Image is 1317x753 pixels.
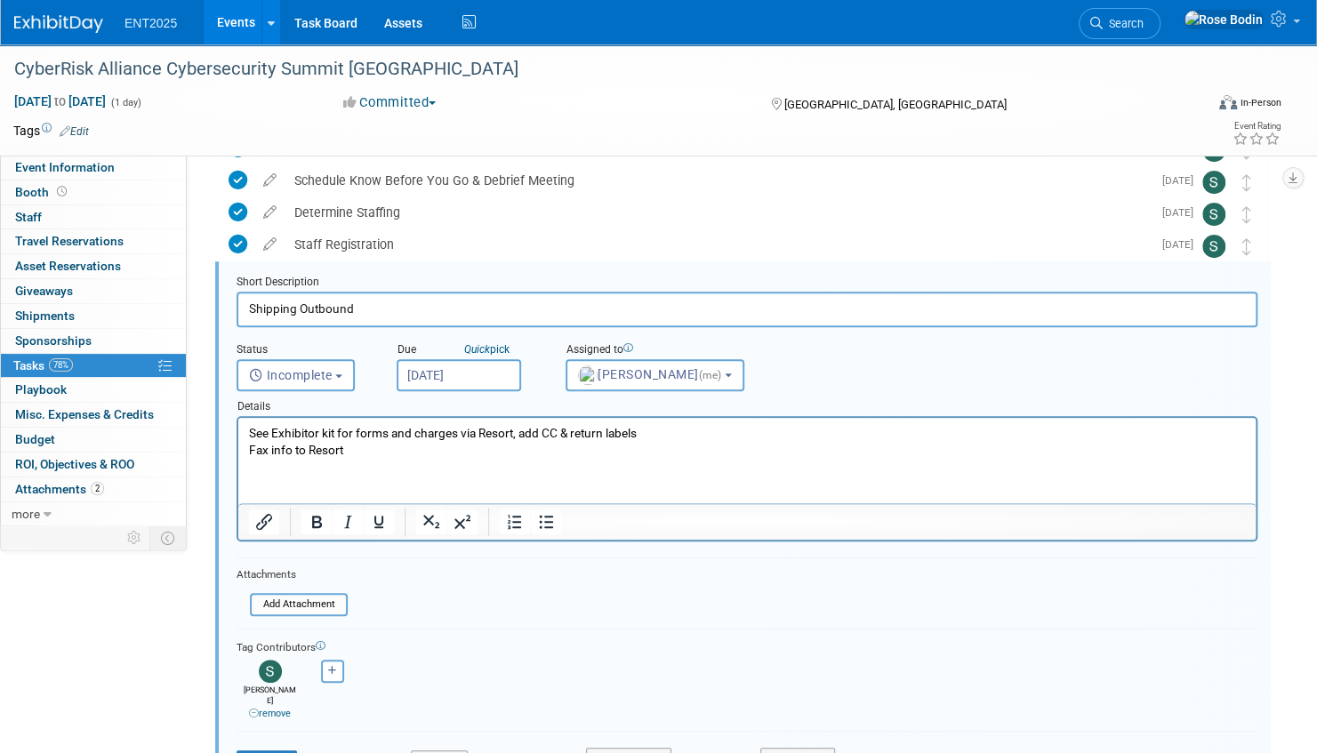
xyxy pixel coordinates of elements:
[249,708,291,719] a: remove
[259,660,282,683] img: Stephanie Silva
[15,234,124,248] span: Travel Reservations
[337,93,443,112] button: Committed
[1,428,186,452] a: Budget
[461,342,513,356] a: Quickpick
[237,567,348,582] div: Attachments
[364,509,394,534] button: Underline
[241,683,299,721] div: [PERSON_NAME]
[15,432,55,446] span: Budget
[15,284,73,298] span: Giveaways
[13,93,107,109] span: [DATE] [DATE]
[249,368,333,382] span: Incomplete
[237,275,1257,292] div: Short Description
[699,369,722,381] span: (me)
[1,279,186,303] a: Giveaways
[238,418,1256,503] iframe: Rich Text Area
[1,378,186,402] a: Playbook
[15,457,134,471] span: ROI, Objectives & ROO
[49,358,73,372] span: 78%
[13,122,89,140] td: Tags
[1,229,186,253] a: Travel Reservations
[237,359,355,391] button: Incomplete
[1233,122,1281,131] div: Event Rating
[1,156,186,180] a: Event Information
[53,185,70,198] span: Booth not reserved yet
[1162,174,1202,187] span: [DATE]
[15,308,75,323] span: Shipments
[1,453,186,477] a: ROI, Objectives & ROO
[60,125,89,138] a: Edit
[15,160,115,174] span: Event Information
[13,358,73,372] span: Tasks
[237,342,370,359] div: Status
[15,333,92,348] span: Sponsorships
[124,16,177,30] span: ENT2025
[1,354,186,378] a: Tasks78%
[500,509,530,534] button: Numbered list
[119,526,150,549] td: Personalize Event Tab Strip
[1202,171,1225,194] img: Stephanie Silva
[1,477,186,501] a: Attachments2
[237,391,1257,416] div: Details
[14,15,103,33] img: ExhibitDay
[566,359,744,391] button: [PERSON_NAME](me)
[109,97,141,108] span: (1 day)
[1,329,186,353] a: Sponsorships
[416,509,446,534] button: Subscript
[12,507,40,521] span: more
[15,482,104,496] span: Attachments
[1162,206,1202,219] span: [DATE]
[237,292,1257,326] input: Name of task or a short description
[531,509,561,534] button: Bullet list
[1242,206,1251,223] i: Move task
[15,210,42,224] span: Staff
[397,359,521,391] input: Due Date
[333,509,363,534] button: Italic
[1202,203,1225,226] img: Stephanie Silva
[8,53,1174,85] div: CyberRisk Alliance Cybersecurity Summit [GEOGRAPHIC_DATA]
[1242,174,1251,191] i: Move task
[301,509,332,534] button: Bold
[91,482,104,495] span: 2
[1219,95,1237,109] img: Format-Inperson.png
[1,180,186,204] a: Booth
[52,94,68,108] span: to
[254,204,285,220] a: edit
[150,526,187,549] td: Toggle Event Tabs
[1242,238,1251,255] i: Move task
[285,197,1152,228] div: Determine Staffing
[15,407,154,421] span: Misc. Expenses & Credits
[464,343,490,356] i: Quick
[783,98,1006,111] span: [GEOGRAPHIC_DATA], [GEOGRAPHIC_DATA]
[1162,238,1202,251] span: [DATE]
[1079,8,1160,39] a: Search
[1,304,186,328] a: Shipments
[15,382,67,397] span: Playbook
[1202,235,1225,258] img: Stephanie Silva
[566,342,801,359] div: Assigned to
[447,509,478,534] button: Superscript
[578,367,725,381] span: [PERSON_NAME]
[15,259,121,273] span: Asset Reservations
[1103,17,1144,30] span: Search
[1184,10,1264,29] img: Rose Bodin
[1,205,186,229] a: Staff
[397,342,539,359] div: Due
[1,502,186,526] a: more
[1092,92,1281,119] div: Event Format
[285,165,1152,196] div: Schedule Know Before You Go & Debrief Meeting
[1240,96,1281,109] div: In-Person
[237,637,1257,655] div: Tag Contributors
[254,236,285,252] a: edit
[285,229,1152,260] div: Staff Registration
[249,509,279,534] button: Insert/edit link
[1,254,186,278] a: Asset Reservations
[1,403,186,427] a: Misc. Expenses & Credits
[15,185,70,199] span: Booth
[254,172,285,188] a: edit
